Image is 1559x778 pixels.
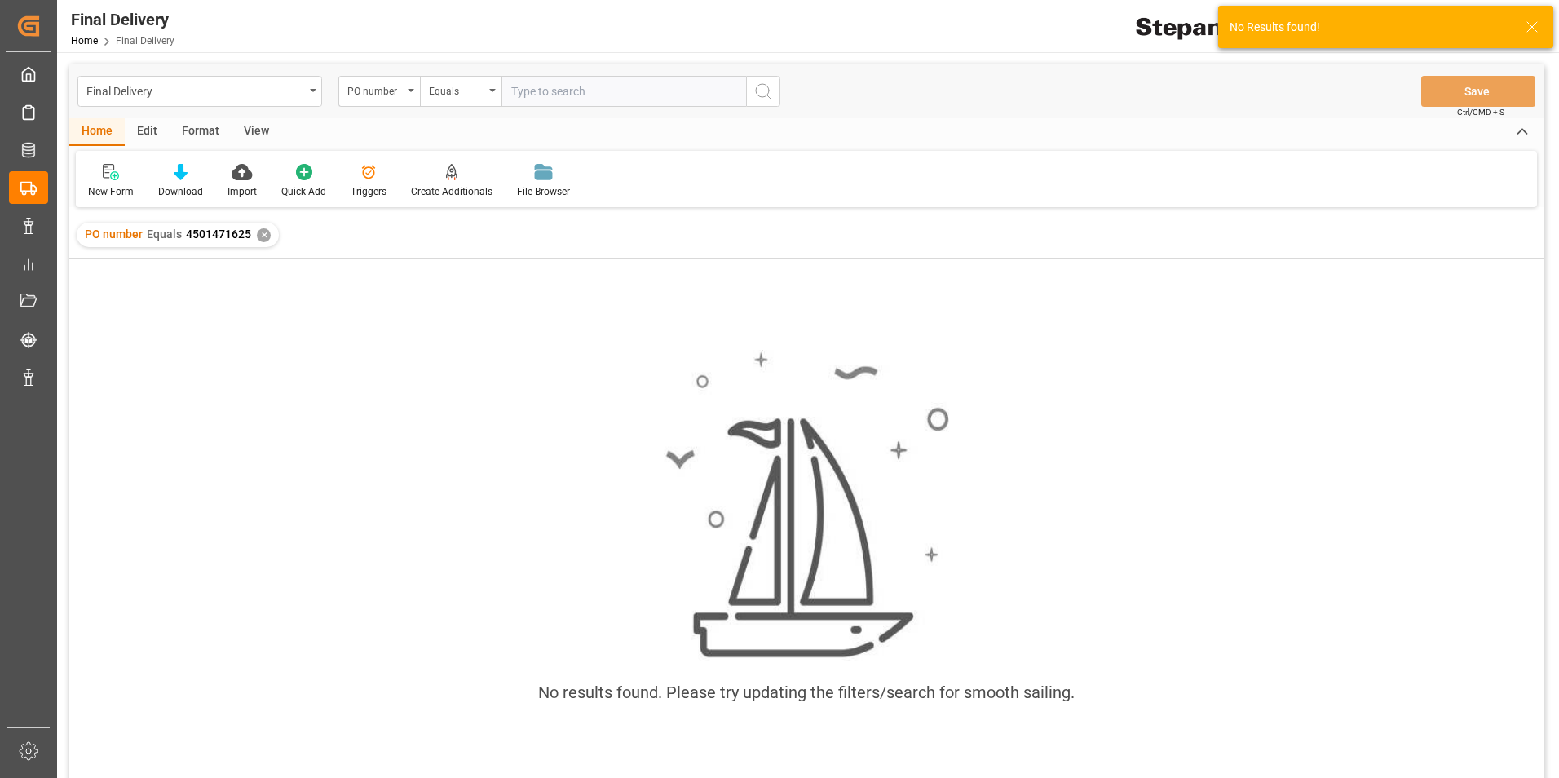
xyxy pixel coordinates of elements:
[338,76,420,107] button: open menu
[351,184,386,199] div: Triggers
[88,184,134,199] div: New Form
[232,118,281,146] div: View
[1136,12,1255,41] img: Stepan_Company_logo.svg.png_1713531530.png
[71,35,98,46] a: Home
[71,7,174,32] div: Final Delivery
[411,184,492,199] div: Create Additionals
[1421,76,1535,107] button: Save
[420,76,501,107] button: open menu
[85,228,143,241] span: PO number
[429,80,484,99] div: Equals
[69,118,125,146] div: Home
[77,76,322,107] button: open menu
[281,184,326,199] div: Quick Add
[147,228,182,241] span: Equals
[186,228,251,241] span: 4501471625
[746,76,780,107] button: search button
[664,350,949,661] img: smooth_sailing.jpeg
[257,228,271,242] div: ✕
[347,80,403,99] div: PO number
[158,184,203,199] div: Download
[170,118,232,146] div: Format
[125,118,170,146] div: Edit
[1457,106,1504,118] span: Ctrl/CMD + S
[86,80,304,100] div: Final Delivery
[1230,19,1510,36] div: No Results found!
[501,76,746,107] input: Type to search
[227,184,257,199] div: Import
[538,680,1075,705] div: No results found. Please try updating the filters/search for smooth sailing.
[517,184,570,199] div: File Browser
